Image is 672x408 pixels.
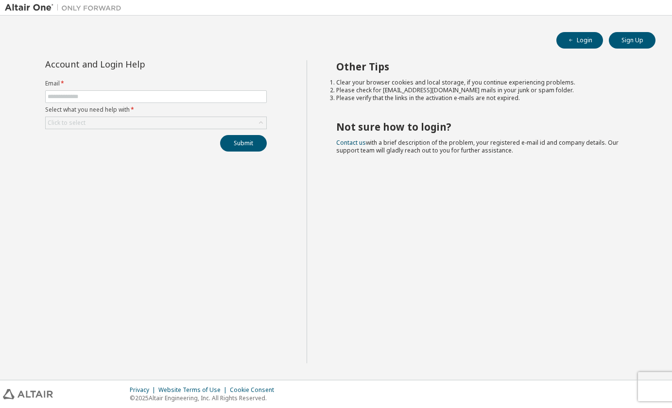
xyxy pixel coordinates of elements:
label: Email [45,80,267,87]
li: Please verify that the links in the activation e-mails are not expired. [336,94,638,102]
li: Clear your browser cookies and local storage, if you continue experiencing problems. [336,79,638,86]
div: Click to select [46,117,266,129]
span: with a brief description of the problem, your registered e-mail id and company details. Our suppo... [336,138,619,154]
div: Click to select [48,119,86,127]
li: Please check for [EMAIL_ADDRESS][DOMAIN_NAME] mails in your junk or spam folder. [336,86,638,94]
img: altair_logo.svg [3,389,53,399]
label: Select what you need help with [45,106,267,114]
img: Altair One [5,3,126,13]
a: Contact us [336,138,366,147]
div: Website Terms of Use [158,386,230,394]
div: Cookie Consent [230,386,280,394]
div: Privacy [130,386,158,394]
p: © 2025 Altair Engineering, Inc. All Rights Reserved. [130,394,280,402]
h2: Not sure how to login? [336,120,638,133]
button: Submit [220,135,267,152]
h2: Other Tips [336,60,638,73]
button: Login [556,32,603,49]
div: Account and Login Help [45,60,223,68]
button: Sign Up [609,32,655,49]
